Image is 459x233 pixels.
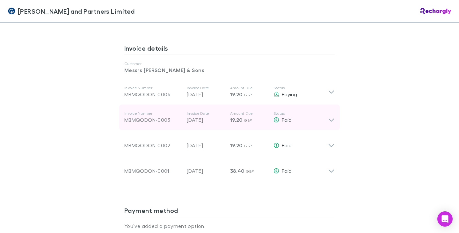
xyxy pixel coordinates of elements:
[124,111,182,116] p: Invoice Number
[124,44,335,55] h3: Invoice details
[282,142,292,148] span: Paid
[244,92,252,97] span: GBP
[230,168,244,174] span: 38.40
[124,142,182,149] div: MBMQODON-0002
[230,142,243,149] span: 19.20
[119,79,340,105] div: Invoice NumberMBMQODON-0004Invoice Date[DATE]Amount Due19.20 GBPStatusPaying
[119,156,340,181] div: MBMQODON-0001[DATE]38.40 GBPPaid
[230,85,268,91] p: Amount Due
[187,116,225,124] p: [DATE]
[282,117,292,123] span: Paid
[124,61,335,66] p: Customer
[124,207,335,217] h3: Payment method
[282,91,297,97] span: Paying
[273,85,328,91] p: Status
[124,222,335,230] p: You’ve added a payment option.
[244,143,252,148] span: GBP
[230,111,268,116] p: Amount Due
[437,211,453,227] div: Open Intercom Messenger
[119,130,340,156] div: MBMQODON-0002[DATE]19.20 GBPPaid
[124,116,182,124] div: MBMQODON-0003
[187,91,225,98] p: [DATE]
[119,105,340,130] div: Invoice NumberMBMQODON-0003Invoice Date[DATE]Amount Due19.20 GBPStatusPaid
[124,91,182,98] div: MBMQODON-0004
[273,111,328,116] p: Status
[124,85,182,91] p: Invoice Number
[244,118,252,123] span: GBP
[187,142,225,149] p: [DATE]
[230,91,243,98] span: 19.20
[8,7,15,15] img: Coates and Partners Limited's Logo
[18,6,135,16] span: [PERSON_NAME] and Partners Limited
[282,168,292,174] span: Paid
[124,167,182,175] div: MBMQODON-0001
[187,111,225,116] p: Invoice Date
[230,117,243,123] span: 19.20
[124,66,335,74] p: Messrs [PERSON_NAME] & Sons
[246,169,254,174] span: GBP
[187,167,225,175] p: [DATE]
[187,85,225,91] p: Invoice Date
[420,8,451,14] img: Rechargly Logo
